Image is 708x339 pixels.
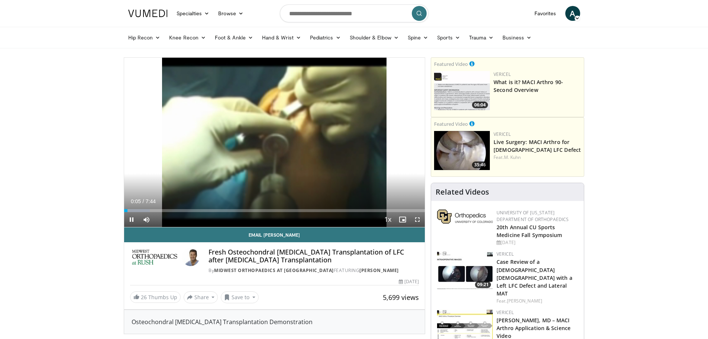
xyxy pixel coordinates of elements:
small: Featured Video [434,121,468,127]
a: Shoulder & Elbow [345,30,403,45]
a: Browse [214,6,248,21]
img: VuMedi Logo [128,10,168,17]
a: [PERSON_NAME] [359,267,399,274]
a: 20th Annual CU Sports Medicine Fall Symposium [497,224,562,239]
img: 7de77933-103b-4dce-a29e-51e92965dfc4.150x105_q85_crop-smart_upscale.jpg [437,251,493,290]
small: Featured Video [434,61,468,67]
a: Knee Recon [165,30,210,45]
a: Foot & Ankle [210,30,258,45]
a: Vericel [497,309,514,316]
div: Feat. [497,298,578,304]
span: 5,699 views [383,293,419,302]
a: Spine [403,30,433,45]
a: Hand & Wrist [258,30,305,45]
span: 26 [141,294,147,301]
div: Progress Bar [124,209,425,212]
a: Pediatrics [305,30,345,45]
div: Feat. [494,154,581,161]
button: Enable picture-in-picture mode [395,212,410,227]
button: Playback Rate [380,212,395,227]
img: aa6cc8ed-3dbf-4b6a-8d82-4a06f68b6688.150x105_q85_crop-smart_upscale.jpg [434,71,490,110]
img: Avatar [182,248,200,266]
span: / [143,198,144,204]
a: Live Surgery: MACI Arthro for [DEMOGRAPHIC_DATA] LFC Defect [494,138,581,153]
a: University of [US_STATE] Department of Orthopaedics [497,210,569,223]
a: 26 Thumbs Up [130,291,181,303]
input: Search topics, interventions [280,4,429,22]
span: 0:05 [131,198,141,204]
button: Share [184,291,218,303]
a: Business [498,30,536,45]
img: 355603a8-37da-49b6-856f-e00d7e9307d3.png.150x105_q85_autocrop_double_scale_upscale_version-0.2.png [437,210,493,224]
h4: Fresh Osteochondral [MEDICAL_DATA] Transplantation of LFC after [MEDICAL_DATA] Transplantation [208,248,419,264]
span: 35:46 [472,161,488,168]
a: Hip Recon [124,30,165,45]
a: Trauma [465,30,498,45]
a: Case Review of a [DEMOGRAPHIC_DATA] [DEMOGRAPHIC_DATA] with a Left LFC Defect and Lateral MAT [497,258,572,297]
button: Pause [124,212,139,227]
a: 09:21 [437,251,493,290]
video-js: Video Player [124,58,425,227]
a: Vericel [497,251,514,257]
a: What is it? MACI Arthro 90-Second Overview [494,79,563,93]
a: A [565,6,580,21]
div: By FEATURING [208,267,419,274]
button: Save to [221,291,259,303]
a: [PERSON_NAME] [507,298,542,304]
span: 09:21 [475,281,491,288]
a: Midwest Orthopaedics at [GEOGRAPHIC_DATA] [214,267,334,274]
a: Vericel [494,71,511,77]
button: Mute [139,212,154,227]
a: Vericel [494,131,511,137]
a: Specialties [172,6,214,21]
span: 06:04 [472,102,488,108]
div: [DATE] [497,239,578,246]
img: eb023345-1e2d-4374-a840-ddbc99f8c97c.150x105_q85_crop-smart_upscale.jpg [434,131,490,170]
a: Email [PERSON_NAME] [124,227,425,242]
button: Fullscreen [410,212,425,227]
a: 35:46 [434,131,490,170]
a: Sports [433,30,465,45]
a: 06:04 [434,71,490,110]
a: Favorites [530,6,561,21]
span: 7:44 [146,198,156,204]
div: Osteochondral [MEDICAL_DATA] Transplantation Demonstration [132,317,418,326]
div: [DATE] [399,278,419,285]
img: Midwest Orthopaedics at Rush [130,248,179,266]
h4: Related Videos [436,188,489,196]
a: M. Kuhn [504,154,521,160]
